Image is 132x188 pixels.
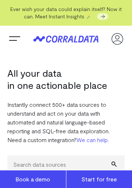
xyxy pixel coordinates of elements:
[15,176,50,182] span: Book a demo
[81,176,117,182] span: Start for free
[7,32,22,46] button: Trigger Menu
[7,67,125,91] h1: All your data in one actionable place
[7,100,125,144] p: Instantly connect 500+ data sources to understand and act on your data with automated and natural...
[10,6,122,19] span: Ever wish your data could explain itself? Now it can. Meet Instant Insights 🪄
[77,136,109,143] a: We can help.
[7,155,125,173] input: Search data sources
